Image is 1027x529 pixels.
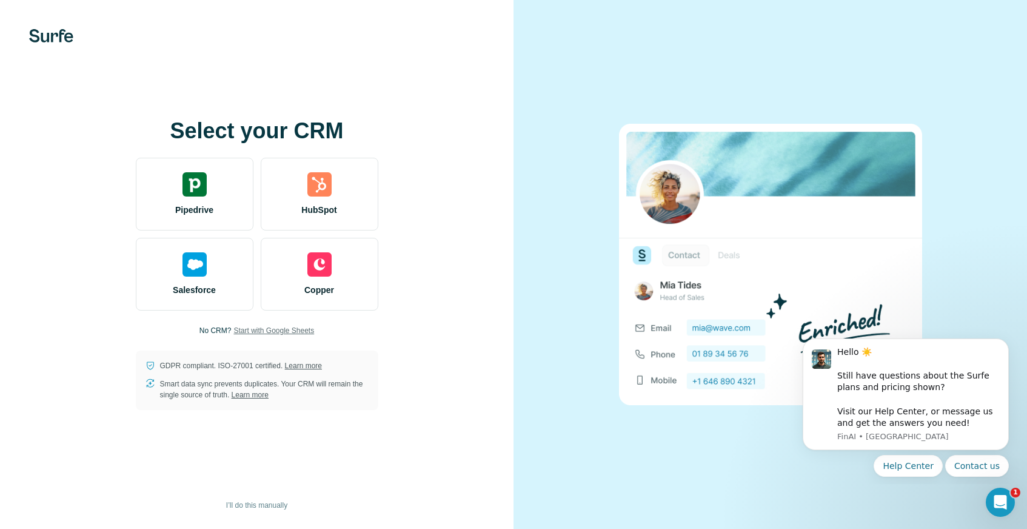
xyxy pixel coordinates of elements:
p: Smart data sync prevents duplicates. Your CRM will remain the single source of truth. [160,379,369,400]
span: Salesforce [173,284,216,296]
button: I’ll do this manually [218,496,296,514]
iframe: Intercom notifications mensaje [784,328,1027,484]
span: Pipedrive [175,204,213,216]
a: Learn more [285,362,322,370]
span: 1 [1011,488,1020,497]
span: Copper [304,284,334,296]
iframe: Intercom live chat [986,488,1015,517]
span: I’ll do this manually [226,500,287,511]
a: Learn more [232,391,269,399]
img: Surfe's logo [29,29,73,42]
img: pipedrive's logo [182,172,207,197]
img: hubspot's logo [307,172,332,197]
img: copper's logo [307,252,332,277]
img: salesforce's logo [182,252,207,277]
p: GDPR compliant. ISO-27001 certified. [160,360,322,371]
img: none image [619,124,922,405]
h1: Select your CRM [136,119,378,143]
span: HubSpot [301,204,336,216]
button: Start with Google Sheets [233,325,314,336]
p: No CRM? [199,325,232,336]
